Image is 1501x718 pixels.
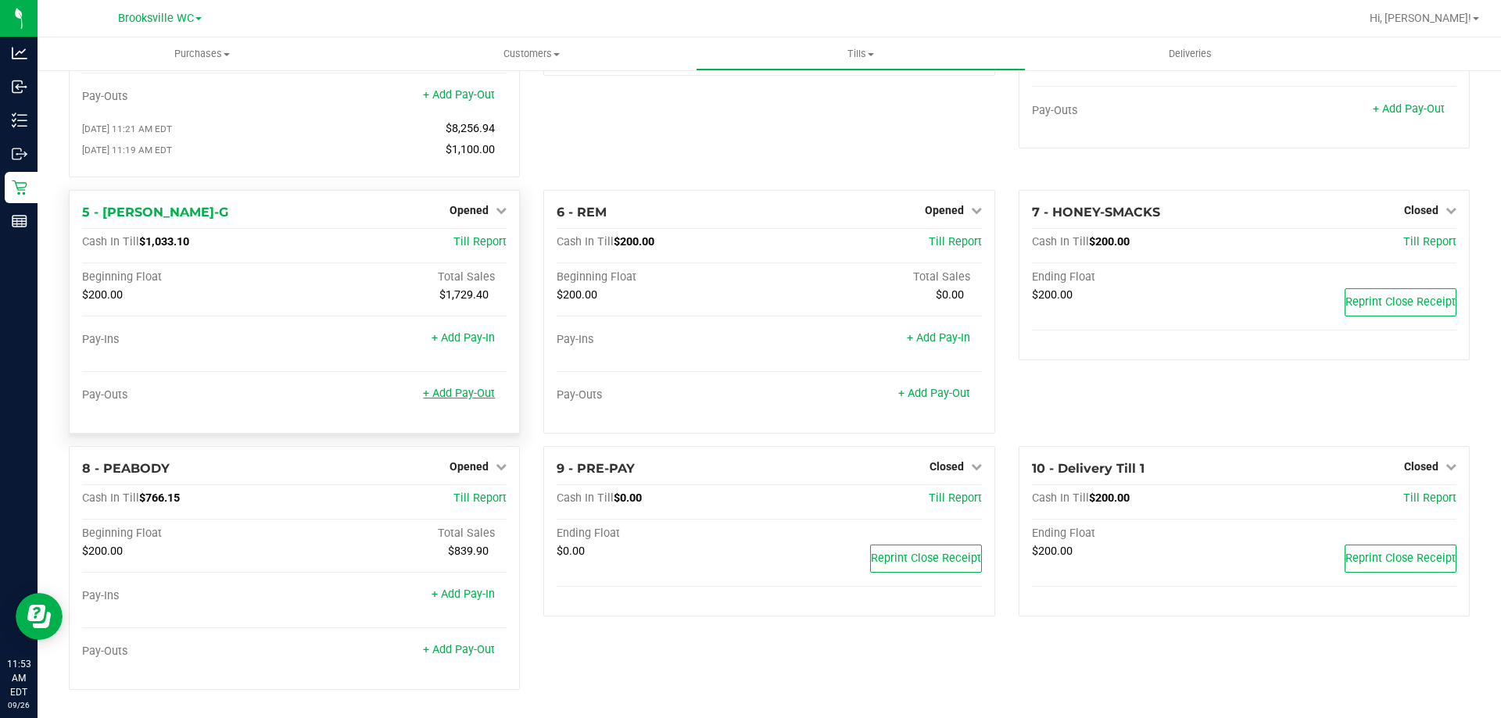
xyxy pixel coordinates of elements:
[82,333,295,347] div: Pay-Ins
[12,45,27,61] inline-svg: Analytics
[82,205,228,220] span: 5 - [PERSON_NAME]-G
[38,38,367,70] a: Purchases
[1032,527,1245,541] div: Ending Float
[1032,235,1089,248] span: Cash In Till
[925,204,964,216] span: Opened
[1345,295,1456,309] span: Reprint Close Receipt
[423,387,495,400] a: + Add Pay-Out
[38,47,367,61] span: Purchases
[1345,288,1456,316] button: Reprint Close Receipt
[16,593,63,640] iframe: Resource center
[557,491,614,505] span: Cash In Till
[1404,204,1438,216] span: Closed
[930,460,964,473] span: Closed
[1345,552,1456,565] span: Reprint Close Receipt
[870,545,982,573] button: Reprint Close Receipt
[871,552,981,565] span: Reprint Close Receipt
[936,288,964,302] span: $0.00
[295,527,507,541] div: Total Sales
[82,145,172,155] span: [DATE] 11:19 AM EDT
[82,388,295,402] div: Pay-Outs
[82,491,139,505] span: Cash In Till
[139,235,189,248] span: $1,033.10
[12,180,27,195] inline-svg: Retail
[367,47,695,61] span: Customers
[614,491,642,505] span: $0.00
[1148,47,1233,61] span: Deliveries
[1403,491,1456,505] a: Till Report
[446,122,495,135] span: $8,256.94
[423,643,495,656] a: + Add Pay-Out
[697,47,1024,61] span: Tills
[1032,545,1073,558] span: $200.00
[82,270,295,284] div: Beginning Float
[439,288,489,302] span: $1,729.40
[295,270,507,284] div: Total Sales
[557,288,597,302] span: $200.00
[557,270,769,284] div: Beginning Float
[12,79,27,95] inline-svg: Inbound
[82,589,295,603] div: Pay-Ins
[557,527,769,541] div: Ending Float
[139,491,180,505] span: $766.15
[1404,460,1438,473] span: Closed
[450,460,489,473] span: Opened
[367,38,696,70] a: Customers
[1345,545,1456,573] button: Reprint Close Receipt
[1403,235,1456,248] a: Till Report
[453,235,507,248] a: Till Report
[1089,491,1130,505] span: $200.00
[1032,270,1245,284] div: Ending Float
[453,491,507,505] a: Till Report
[1032,205,1160,220] span: 7 - HONEY-SMACKS
[7,699,30,711] p: 09/26
[614,235,654,248] span: $200.00
[769,270,982,284] div: Total Sales
[557,545,585,558] span: $0.00
[448,545,489,558] span: $839.90
[82,527,295,541] div: Beginning Float
[557,461,635,476] span: 9 - PRE-PAY
[557,388,769,402] div: Pay-Outs
[1032,461,1145,476] span: 10 - Delivery Till 1
[12,113,27,128] inline-svg: Inventory
[696,38,1025,70] a: Tills
[82,545,123,558] span: $200.00
[82,461,170,476] span: 8 - PEABODY
[929,235,982,248] a: Till Report
[423,88,495,102] a: + Add Pay-Out
[898,387,970,400] a: + Add Pay-Out
[1373,102,1445,116] a: + Add Pay-Out
[450,204,489,216] span: Opened
[557,205,607,220] span: 6 - REM
[1370,12,1471,24] span: Hi, [PERSON_NAME]!
[929,491,982,505] a: Till Report
[82,645,295,659] div: Pay-Outs
[557,333,769,347] div: Pay-Ins
[1032,288,1073,302] span: $200.00
[907,331,970,345] a: + Add Pay-In
[446,143,495,156] span: $1,100.00
[557,235,614,248] span: Cash In Till
[118,12,194,25] span: Brooksville WC
[12,213,27,229] inline-svg: Reports
[7,657,30,699] p: 11:53 AM EDT
[1032,491,1089,505] span: Cash In Till
[1026,38,1355,70] a: Deliveries
[1089,235,1130,248] span: $200.00
[82,90,295,104] div: Pay-Outs
[432,588,495,601] a: + Add Pay-In
[1032,104,1245,118] div: Pay-Outs
[82,123,172,134] span: [DATE] 11:21 AM EDT
[82,235,139,248] span: Cash In Till
[12,146,27,162] inline-svg: Outbound
[82,288,123,302] span: $200.00
[432,331,495,345] a: + Add Pay-In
